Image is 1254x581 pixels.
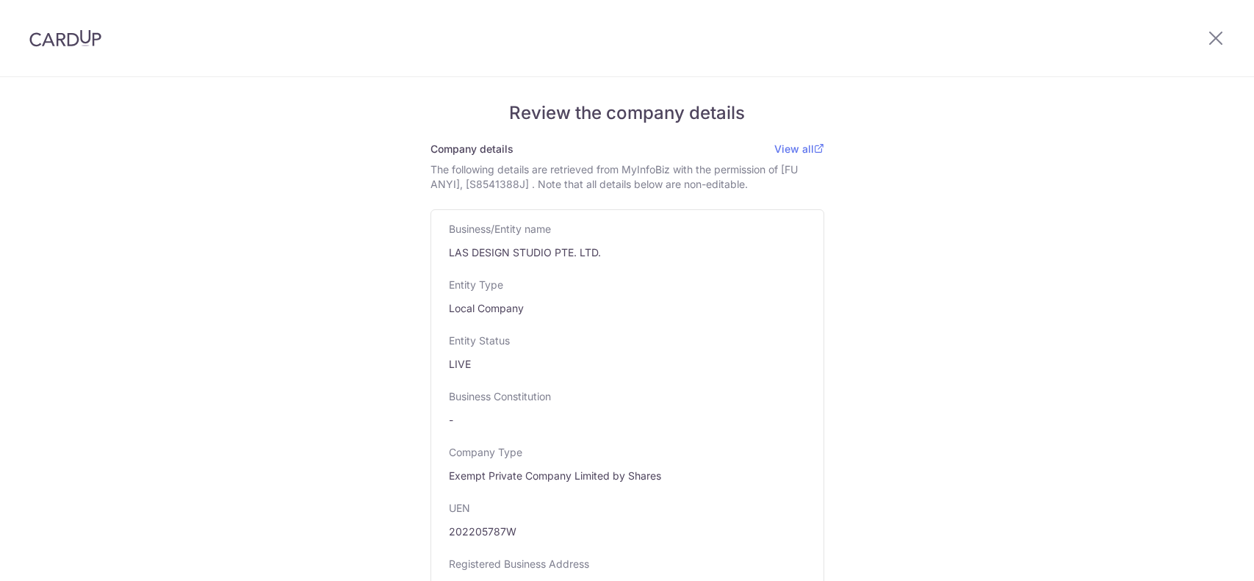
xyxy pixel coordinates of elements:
[1160,537,1239,574] iframe: Opens a widget where you can find more information
[430,162,824,192] div: The following details are retrieved from MyInfoBiz with the permission of [FU ANYI], [S8541388J] ...
[430,102,824,124] h5: Review the company details
[774,142,824,155] a: View all
[430,142,514,155] span: Company details
[29,29,101,47] img: CardUp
